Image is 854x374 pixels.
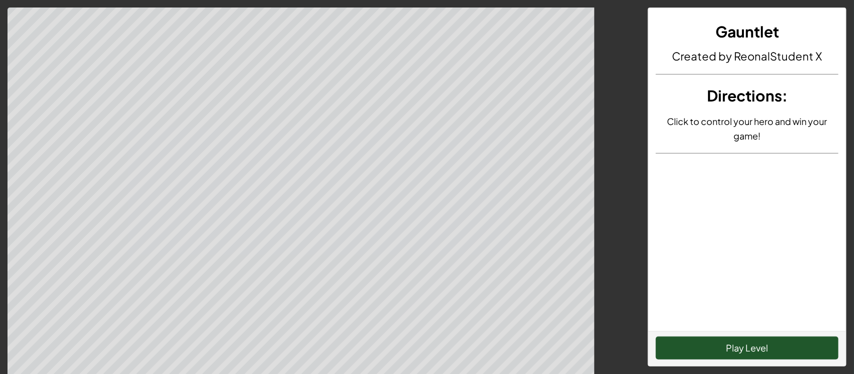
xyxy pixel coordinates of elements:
h3: Gauntlet [656,20,838,43]
h4: Created by ReonalStudent X [656,48,838,64]
button: Play Level [656,336,838,359]
p: Click to control your hero and win your game! [656,114,838,143]
h3: : [656,84,838,107]
span: Directions [707,86,782,105]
